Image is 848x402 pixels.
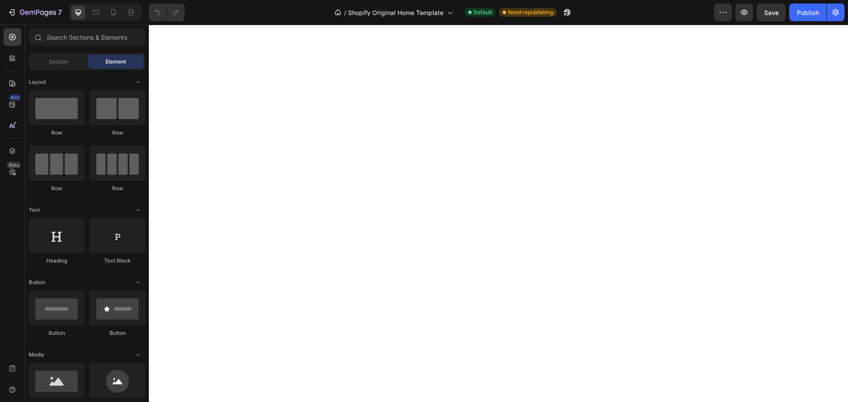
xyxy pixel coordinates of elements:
span: Toggle open [131,75,145,89]
div: Button [90,329,145,337]
div: Button [29,329,84,337]
span: Toggle open [131,348,145,362]
span: Default [473,8,492,16]
div: Row [90,129,145,137]
span: Toggle open [131,203,145,217]
div: Text Block [90,257,145,265]
p: 7 [58,7,62,18]
div: Row [29,184,84,192]
button: Publish [789,4,826,21]
button: 7 [4,4,66,21]
span: Need republishing [508,8,553,16]
div: Publish [797,8,819,17]
span: Shopify Original Home Template [348,8,443,17]
span: Button [29,278,45,286]
span: Save [764,9,779,16]
span: Text [29,206,40,214]
div: Undo/Redo [149,4,185,21]
span: Media [29,351,44,359]
div: Row [90,184,145,192]
span: Toggle open [131,275,145,289]
span: Section [49,58,68,66]
input: Search Sections & Elements [29,28,145,46]
div: 450 [8,94,21,101]
span: / [344,8,346,17]
button: Save [757,4,786,21]
div: Beta [7,162,21,169]
span: Layout [29,78,46,86]
div: Row [29,129,84,137]
div: Heading [29,257,84,265]
iframe: Design area [149,25,848,402]
span: Element [106,58,126,66]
